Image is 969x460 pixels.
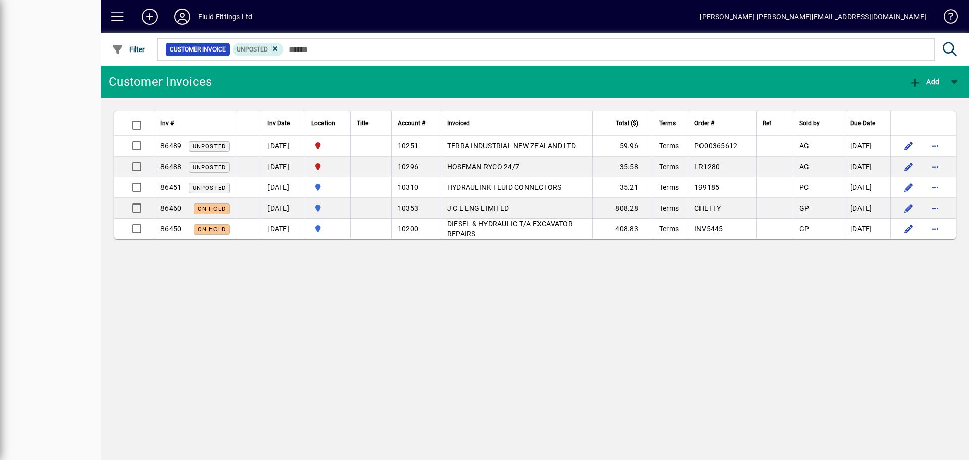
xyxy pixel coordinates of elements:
mat-chip: Customer Invoice Status: Unposted [233,43,284,56]
span: 199185 [694,183,720,191]
button: Edit [901,221,917,237]
button: Edit [901,200,917,216]
td: [DATE] [844,136,890,157]
span: AUCKLAND [311,223,344,234]
span: Order # [694,118,714,129]
span: Invoiced [447,118,470,129]
span: GP [799,225,810,233]
span: HYDRAULINK FLUID CONNECTORS [447,183,562,191]
span: PO00365612 [694,142,738,150]
span: 86489 [160,142,181,150]
td: [DATE] [261,198,305,219]
button: Profile [166,8,198,26]
span: Total ($) [616,118,638,129]
button: Edit [901,138,917,154]
td: 808.28 [592,198,653,219]
button: Edit [901,159,917,175]
span: INV5445 [694,225,723,233]
span: CHETTY [694,204,721,212]
td: 59.96 [592,136,653,157]
span: 86450 [160,225,181,233]
span: Unposted [193,185,226,191]
td: [DATE] [844,157,890,177]
button: More options [927,179,943,195]
div: Location [311,118,344,129]
td: [DATE] [261,219,305,239]
button: More options [927,221,943,237]
div: Inv # [160,118,230,129]
span: TERRA INDUSTRIAL NEW ZEALAND LTD [447,142,576,150]
td: [DATE] [261,157,305,177]
td: 408.83 [592,219,653,239]
span: 10310 [398,183,418,191]
span: LR1280 [694,163,720,171]
span: FLUID FITTINGS CHRISTCHURCH [311,161,344,172]
td: [DATE] [844,219,890,239]
div: Fluid Fittings Ltd [198,9,252,25]
span: Terms [659,183,679,191]
span: Terms [659,204,679,212]
button: More options [927,200,943,216]
span: 10296 [398,163,418,171]
span: Unposted [193,164,226,171]
span: Terms [659,163,679,171]
span: Terms [659,118,676,129]
span: AUCKLAND [311,202,344,214]
td: [DATE] [844,198,890,219]
td: [DATE] [844,177,890,198]
span: Terms [659,142,679,150]
div: Due Date [850,118,884,129]
span: Unposted [237,46,268,53]
button: More options [927,138,943,154]
td: [DATE] [261,136,305,157]
span: Unposted [193,143,226,150]
span: On hold [198,206,226,212]
span: Inv # [160,118,174,129]
td: 35.21 [592,177,653,198]
button: Filter [109,40,148,59]
span: Add [909,78,939,86]
button: More options [927,159,943,175]
div: Sold by [799,118,838,129]
span: Filter [112,45,145,54]
a: Knowledge Base [936,2,956,35]
span: GP [799,204,810,212]
span: AG [799,163,810,171]
button: Edit [901,179,917,195]
span: Account # [398,118,425,129]
span: Terms [659,225,679,233]
button: Add [134,8,166,26]
td: 35.58 [592,157,653,177]
div: Account # [398,118,435,129]
span: 86488 [160,163,181,171]
div: [PERSON_NAME] [PERSON_NAME][EMAIL_ADDRESS][DOMAIN_NAME] [699,9,926,25]
div: Total ($) [599,118,648,129]
span: HOSEMAN RYCO 24/7 [447,163,519,171]
span: AG [799,142,810,150]
div: Customer Invoices [109,74,212,90]
span: Location [311,118,335,129]
div: Inv Date [267,118,299,129]
span: Customer Invoice [170,44,226,55]
td: [DATE] [261,177,305,198]
div: Order # [694,118,750,129]
div: Invoiced [447,118,586,129]
div: Title [357,118,385,129]
span: Due Date [850,118,875,129]
span: 10251 [398,142,418,150]
button: Add [906,73,942,91]
div: Ref [763,118,787,129]
span: Inv Date [267,118,290,129]
span: Title [357,118,368,129]
span: PC [799,183,809,191]
span: On hold [198,226,226,233]
span: 86460 [160,204,181,212]
span: 10200 [398,225,418,233]
span: AUCKLAND [311,182,344,193]
span: FLUID FITTINGS CHRISTCHURCH [311,140,344,151]
span: 10353 [398,204,418,212]
span: Ref [763,118,771,129]
span: DIESEL & HYDRAULIC T/A EXCAVATOR REPAIRS [447,220,573,238]
span: Sold by [799,118,820,129]
span: J C L ENG LIMITED [447,204,509,212]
